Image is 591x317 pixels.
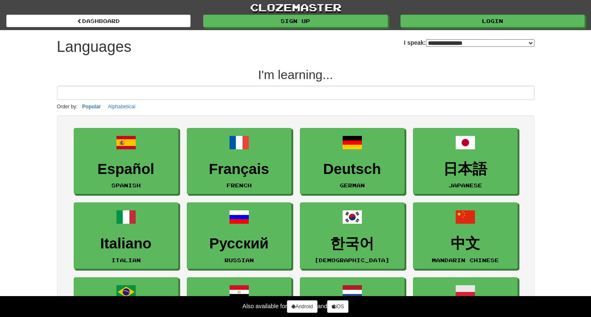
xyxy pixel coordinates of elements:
a: dashboard [6,15,191,27]
button: Popular [80,102,103,111]
button: Alphabetical [106,102,138,111]
h3: Italiano [78,235,174,252]
small: Japanese [449,182,482,188]
a: DeutschGerman [300,128,405,194]
a: Login [400,15,585,27]
h3: Deutsch [305,161,400,177]
h3: 中文 [418,235,513,252]
h3: 한국어 [305,235,400,252]
h3: 日本語 [418,161,513,177]
small: Spanish [111,182,141,188]
a: 日本語Japanese [413,128,518,194]
label: I speak: [404,38,534,47]
small: Mandarin Chinese [432,257,499,263]
h3: Русский [191,235,287,252]
select: I speak: [426,39,534,47]
h3: Français [191,161,287,177]
a: EspañolSpanish [74,128,178,194]
h1: Languages [57,38,132,55]
a: 中文Mandarin Chinese [413,202,518,269]
a: Sign up [203,15,387,27]
h2: I'm learning... [57,68,534,82]
a: iOS [327,300,348,313]
small: Italian [111,257,141,263]
small: Russian [225,257,254,263]
small: French [227,182,252,188]
h3: Español [78,161,174,177]
a: ItalianoItalian [74,202,178,269]
a: РусскийRussian [187,202,292,269]
a: FrançaisFrench [187,128,292,194]
a: 한국어[DEMOGRAPHIC_DATA] [300,202,405,269]
small: German [340,182,365,188]
a: Android [287,300,317,313]
small: [DEMOGRAPHIC_DATA] [315,257,390,263]
small: Order by: [57,104,78,110]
